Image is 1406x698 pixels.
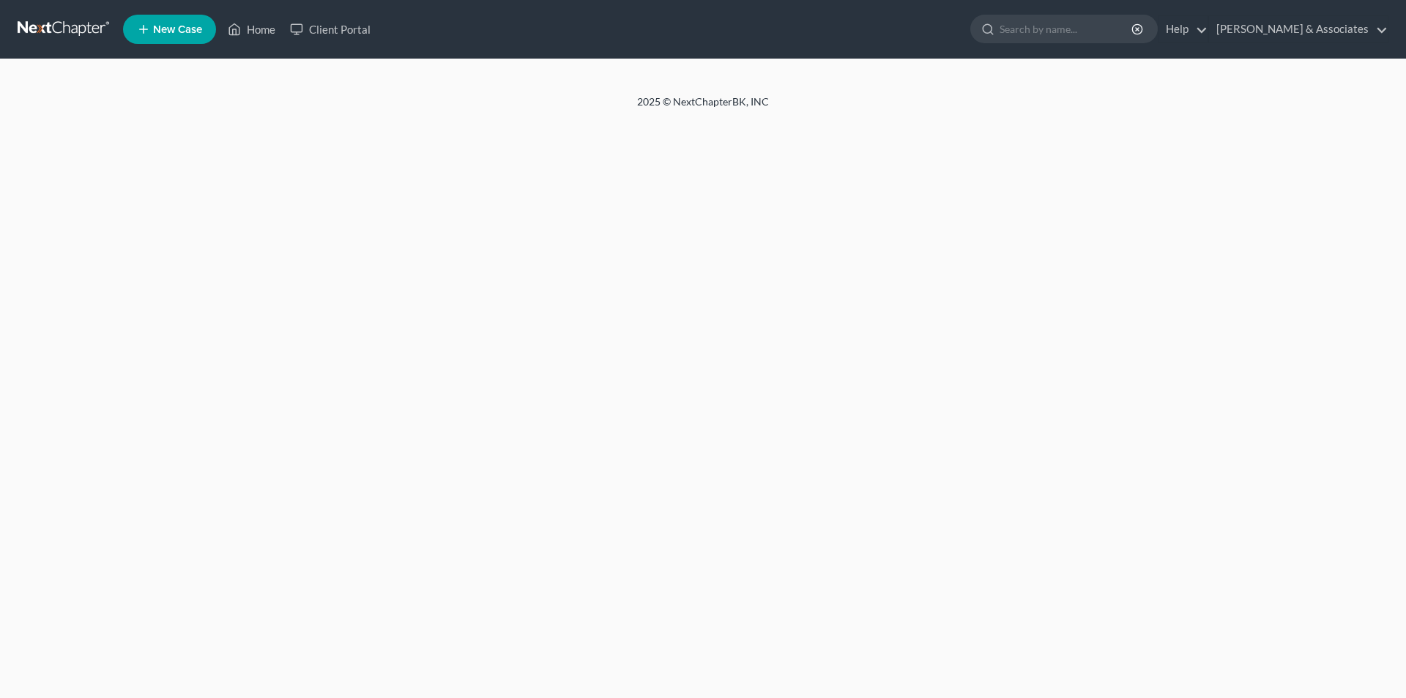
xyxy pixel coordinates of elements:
[1000,15,1134,42] input: Search by name...
[220,16,283,42] a: Home
[283,16,378,42] a: Client Portal
[1209,16,1388,42] a: [PERSON_NAME] & Associates
[286,94,1120,121] div: 2025 © NextChapterBK, INC
[1158,16,1208,42] a: Help
[153,24,202,35] span: New Case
